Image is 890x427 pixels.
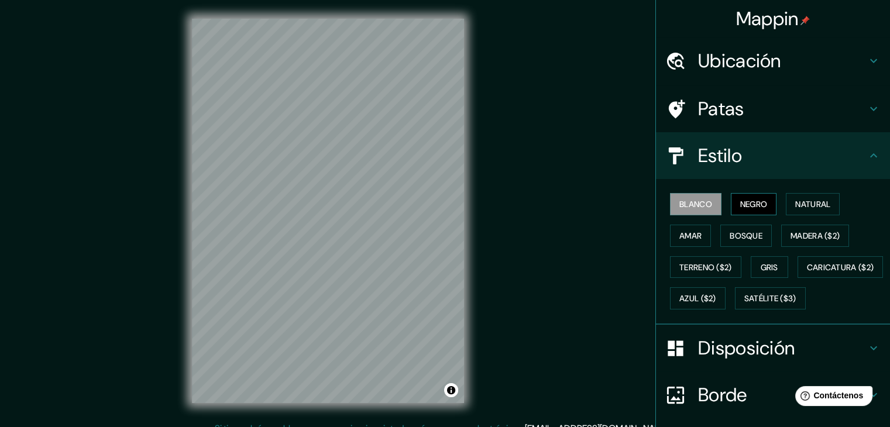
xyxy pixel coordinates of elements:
font: Disposición [698,336,795,360]
font: Natural [795,199,830,209]
font: Ubicación [698,49,781,73]
div: Patas [656,85,890,132]
button: Madera ($2) [781,225,849,247]
button: Satélite ($3) [735,287,806,309]
font: Mappin [736,6,799,31]
font: Patas [698,97,744,121]
button: Bosque [720,225,772,247]
button: Activar o desactivar atribución [444,383,458,397]
button: Caricatura ($2) [798,256,884,278]
font: Estilo [698,143,742,168]
button: Gris [751,256,788,278]
font: Borde [698,383,747,407]
font: Caricatura ($2) [807,262,874,273]
div: Disposición [656,325,890,371]
button: Blanco [670,193,721,215]
img: pin-icon.png [800,16,810,25]
button: Amar [670,225,711,247]
div: Estilo [656,132,890,179]
button: Natural [786,193,840,215]
font: Gris [761,262,778,273]
button: Terreno ($2) [670,256,741,278]
canvas: Mapa [192,19,464,403]
font: Satélite ($3) [744,294,796,304]
font: Blanco [679,199,712,209]
font: Azul ($2) [679,294,716,304]
font: Terreno ($2) [679,262,732,273]
button: Azul ($2) [670,287,726,309]
font: Madera ($2) [791,230,840,241]
div: Borde [656,371,890,418]
font: Bosque [730,230,762,241]
font: Negro [740,199,768,209]
font: Amar [679,230,702,241]
iframe: Lanzador de widgets de ayuda [786,381,877,414]
div: Ubicación [656,37,890,84]
button: Negro [731,193,777,215]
